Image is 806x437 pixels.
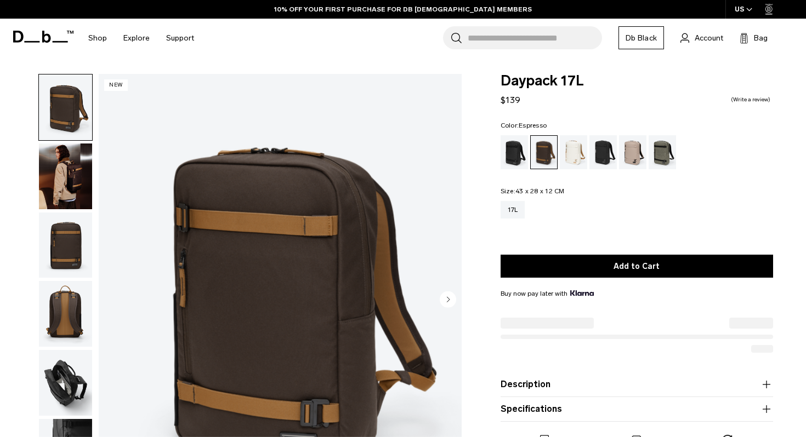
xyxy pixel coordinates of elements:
button: Bag [740,31,768,44]
span: Espresso [519,122,547,129]
p: New [104,79,128,91]
span: $139 [501,95,520,105]
button: Add to Cart [501,255,773,278]
a: Account [680,31,723,44]
button: Daypack 17L Espresso [38,74,93,141]
span: Bag [754,32,768,44]
span: Account [695,32,723,44]
a: Charcoal Grey [589,135,617,169]
button: Daypack 17L Espresso [38,212,93,279]
a: Db Black [618,26,664,49]
img: Daypack 17L Espresso [39,212,92,278]
legend: Color: [501,122,547,129]
a: 17L [501,201,525,219]
button: Daypack 17L Espresso [38,349,93,416]
nav: Main Navigation [80,19,202,58]
img: Daypack 17L Espresso [39,143,92,209]
img: {"height" => 20, "alt" => "Klarna"} [570,290,594,296]
a: Forest Green [649,135,676,169]
img: Daypack 17L Espresso [39,281,92,347]
button: Next slide [440,291,456,309]
a: Write a review [731,97,770,102]
legend: Size: [501,188,565,194]
button: Specifications [501,403,773,416]
a: Explore [123,19,150,58]
a: Espresso [530,135,558,169]
button: Daypack 17L Espresso [38,280,93,347]
a: Black Out [501,135,528,169]
span: 43 x 28 x 12 CM [515,187,565,195]
button: Description [501,378,773,391]
span: Daypack 17L [501,74,773,88]
a: Support [166,19,194,58]
img: Daypack 17L Espresso [39,74,92,140]
a: 10% OFF YOUR FIRST PURCHASE FOR DB [DEMOGRAPHIC_DATA] MEMBERS [274,4,532,14]
img: Daypack 17L Espresso [39,350,92,416]
a: Oatmilk [560,135,587,169]
button: Daypack 17L Espresso [38,143,93,210]
span: Buy now pay later with [501,289,594,298]
a: Shop [88,19,107,58]
a: Fogbow Beige [619,135,646,169]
